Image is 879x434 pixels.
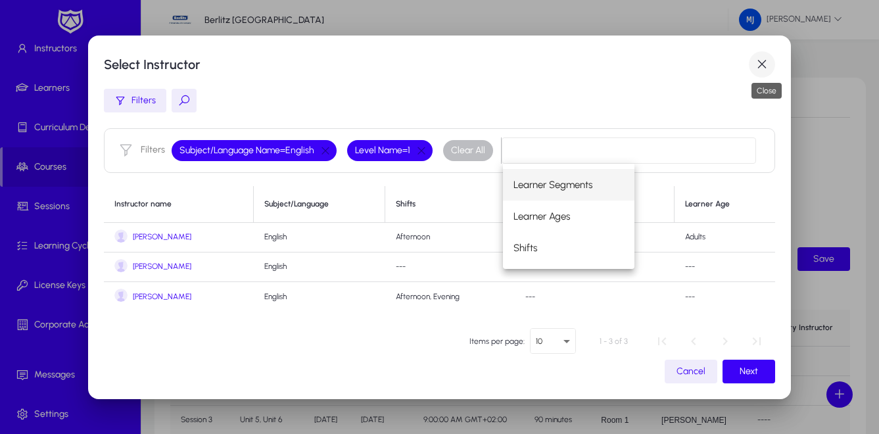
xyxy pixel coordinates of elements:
td: Afternoon [385,223,515,253]
td: --- [515,282,675,312]
span: Filters [131,93,156,108]
td: English [254,282,385,312]
div: Items per page: [469,335,525,348]
span: Cancel [677,366,705,377]
mat-paginator: Select page [462,323,775,360]
span: Next [740,366,758,377]
button: Cancel [665,360,717,383]
h1: Select Instructor [104,54,749,75]
img: default-user.png [114,289,128,302]
span: 10 [536,337,542,346]
td: English [254,253,385,282]
td: English [254,223,385,253]
th: Subject/Language [254,186,385,223]
span: Shifts [513,240,537,256]
td: --- [385,253,515,282]
div: 1 - 3 of 3 [600,335,628,348]
button: Filters [104,89,166,112]
span: Subject/Language Name = English [179,144,314,157]
span: Learner Ages [513,208,570,224]
span: [PERSON_NAME] [133,262,191,272]
span: [PERSON_NAME] [133,232,191,242]
td: Afternoon, Evening [385,282,515,312]
span: Clear All [451,144,485,157]
div: Instructor name [114,199,172,209]
label: Filters [141,145,165,156]
td: --- [675,282,775,312]
span: Level Name = 1 [355,144,410,157]
th: Shifts [385,186,515,223]
button: Next [723,360,775,383]
div: Close [751,83,782,99]
span: [PERSON_NAME] [133,292,191,302]
img: default-user.png [114,229,128,243]
div: Instructor name [114,199,243,209]
img: default-user.png [114,259,128,272]
span: Learner Segments [513,177,592,193]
